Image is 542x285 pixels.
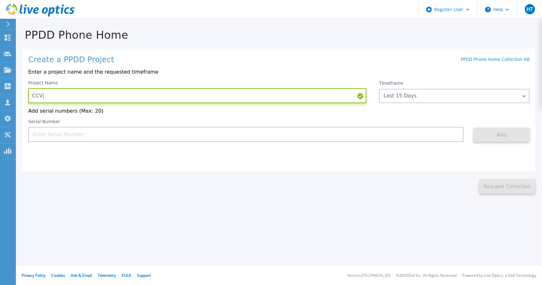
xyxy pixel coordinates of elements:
h1: PPDD Phone Home [16,29,542,41]
li: Powered by Live Optics, a Dell Technology [462,274,536,278]
button: Request Collection [479,179,535,194]
label: Project Name [28,81,58,85]
p: Enter a project name and the requested timeframe [28,69,530,75]
a: Cookies [51,273,65,278]
input: Enter Project Name [28,88,366,103]
a: Privacy Policy [22,273,45,278]
a: Support [137,273,151,278]
a: EULA [122,273,131,278]
a: Ads & Email [71,273,92,278]
a: Telemetry [98,273,116,278]
h1: Create a PPDD Project [28,56,114,64]
a: PPDD Phone Home Collection KB [461,56,530,62]
li: © 2025 Dell Inc. All Rights Reserved [396,274,457,278]
li: Version: [TECHNICAL_ID] [347,274,390,278]
label: Timeframe [379,81,403,86]
span: HT [526,7,533,12]
label: Serial Number [28,119,60,124]
p: Add serial numbers (Max: 20) [28,108,530,114]
input: Enter Serial Number [28,127,464,142]
div: Last 15 Days [384,93,518,99]
button: Add [474,128,530,142]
